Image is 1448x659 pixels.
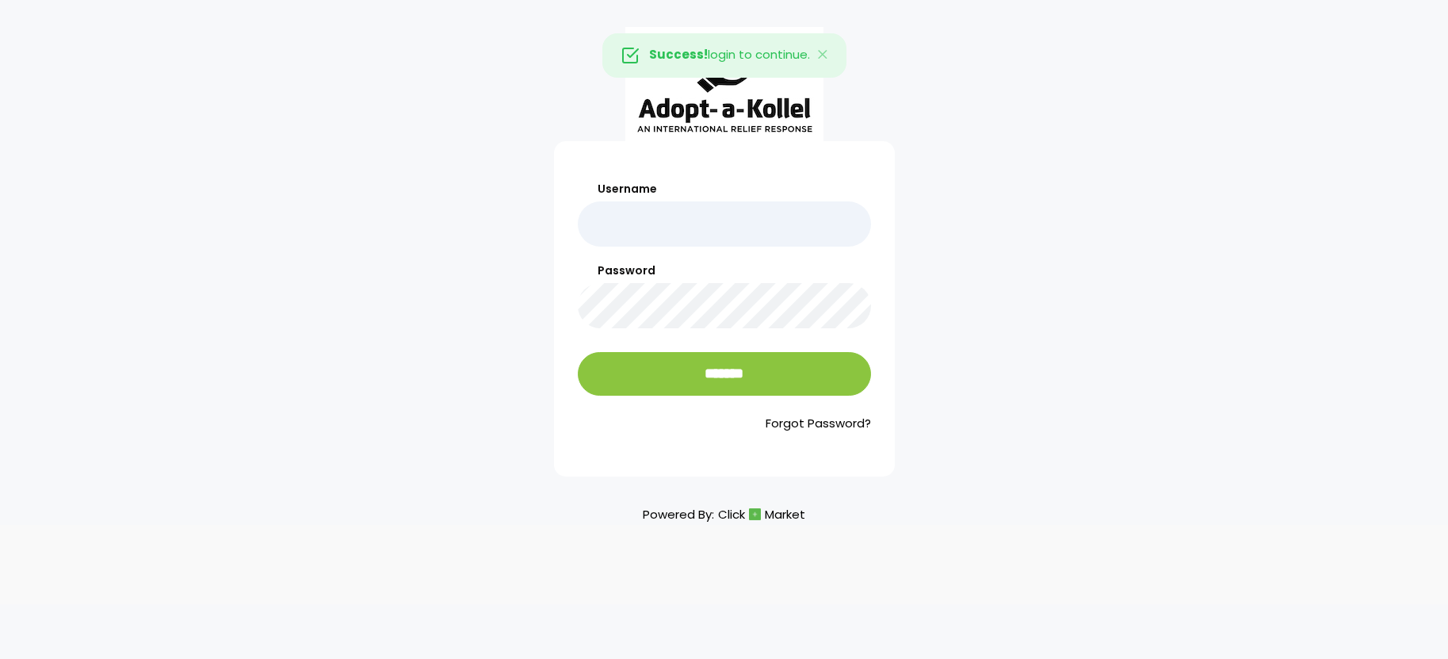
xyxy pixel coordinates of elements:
label: Username [578,181,871,197]
button: Close [800,34,846,77]
img: cm_icon.png [749,508,761,520]
a: ClickMarket [718,504,805,525]
label: Password [578,262,871,279]
img: aak_logo_sm.jpeg [625,27,823,141]
div: login to continue. [602,33,846,78]
a: Forgot Password? [578,415,871,433]
strong: Success! [649,46,708,63]
p: Powered By: [643,504,805,525]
